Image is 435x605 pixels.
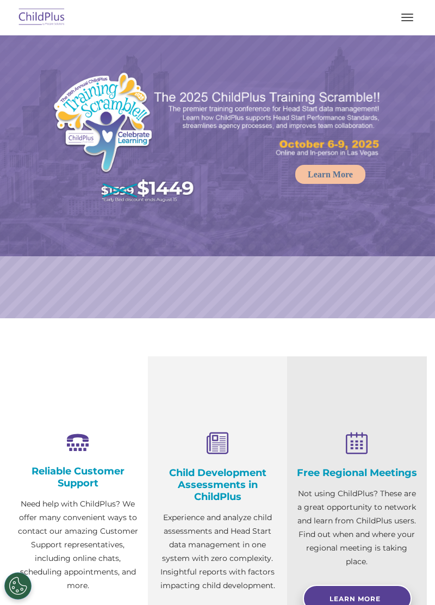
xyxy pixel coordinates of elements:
img: ChildPlus by Procare Solutions [16,5,67,30]
button: Cookies Settings [4,572,32,600]
span: Learn More [330,595,381,603]
h4: Child Development Assessments in ChildPlus [156,467,279,503]
h4: Reliable Customer Support [16,465,140,489]
p: Experience and analyze child assessments and Head Start data management in one system with zero c... [156,511,279,592]
h4: Free Regional Meetings [295,467,419,479]
a: Learn More [295,165,365,184]
p: Not using ChildPlus? These are a great opportunity to network and learn from ChildPlus users. Fin... [295,487,419,569]
p: Need help with ChildPlus? We offer many convenient ways to contact our amazing Customer Support r... [16,497,140,592]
